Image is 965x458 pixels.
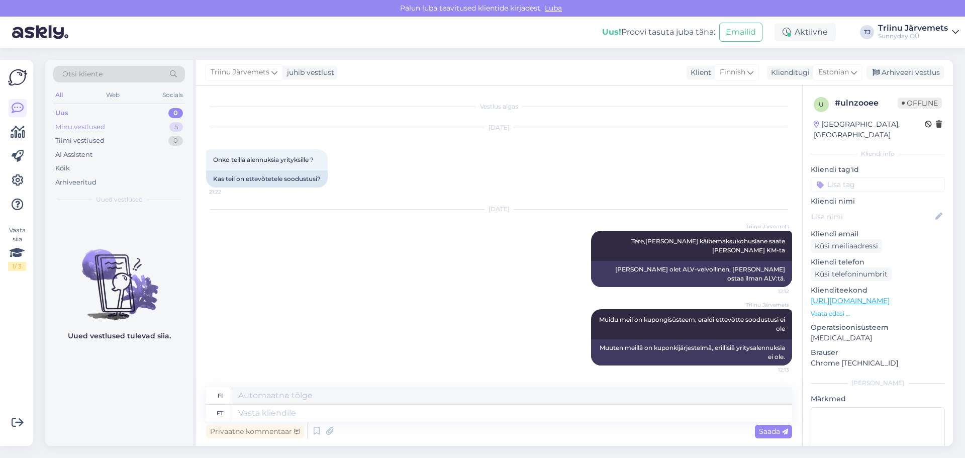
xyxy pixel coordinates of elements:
img: Askly Logo [8,68,27,87]
p: Operatsioonisüsteem [811,322,945,333]
div: Küsi telefoninumbrit [811,267,892,281]
div: # ulnzooee [835,97,898,109]
div: Kliendi info [811,149,945,158]
span: 12:12 [751,288,789,295]
div: [DATE] [206,123,792,132]
div: 0 [168,108,183,118]
p: Chrome [TECHNICAL_ID] [811,358,945,369]
div: All [53,88,65,102]
div: Triinu Järvemets [878,24,948,32]
p: Kliendi nimi [811,196,945,207]
span: Estonian [818,67,849,78]
div: Klient [687,67,711,78]
div: Arhiveeritud [55,177,96,188]
div: Muuten meillä on kuponkijärjestelmä, erillisiä yritysalennuksia ei ole. [591,339,792,365]
span: Saada [759,427,788,436]
a: Triinu JärvemetsSunnyday OÜ [878,24,959,40]
div: Web [104,88,122,102]
div: Privaatne kommentaar [206,425,304,438]
span: Otsi kliente [62,69,103,79]
div: Vaata siia [8,226,26,271]
div: Proovi tasuta juba täna: [602,26,715,38]
button: Emailid [719,23,762,42]
div: TJ [860,25,874,39]
div: [PERSON_NAME] olet ALV-velvollinen, [PERSON_NAME] ostaa ilman ALV:tä. [591,261,792,287]
span: Muidu meil on kupongisüsteem, eraldi ettevõtte soodustusi ei ole [599,316,787,332]
span: Onko teillä alennuksia yrityksille ? [213,156,314,163]
input: Lisa nimi [811,211,933,222]
div: Kas teil on ettevõtetele soodustusi? [206,170,328,188]
a: [URL][DOMAIN_NAME] [811,296,890,305]
div: [GEOGRAPHIC_DATA], [GEOGRAPHIC_DATA] [814,119,925,140]
p: Brauser [811,347,945,358]
div: Aktiivne [775,23,836,41]
div: Minu vestlused [55,122,105,132]
div: Vestlus algas [206,102,792,111]
div: Tiimi vestlused [55,136,105,146]
div: Klienditugi [767,67,810,78]
p: Uued vestlused tulevad siia. [68,331,171,341]
div: [DATE] [206,205,792,214]
span: Triinu Järvemets [746,223,789,230]
div: et [217,405,223,422]
span: Luba [542,4,565,13]
p: Kliendi email [811,229,945,239]
span: Triinu Järvemets [211,67,269,78]
div: 1 / 3 [8,262,26,271]
div: fi [218,387,223,404]
div: juhib vestlust [283,67,334,78]
div: Kõik [55,163,70,173]
div: Socials [160,88,185,102]
p: Klienditeekond [811,285,945,296]
div: Sunnyday OÜ [878,32,948,40]
input: Lisa tag [811,177,945,192]
div: Küsi meiliaadressi [811,239,882,253]
div: [PERSON_NAME] [811,379,945,388]
span: 21:22 [209,188,247,196]
div: 5 [169,122,183,132]
span: Triinu Järvemets [746,301,789,309]
span: Finnish [720,67,745,78]
span: Offline [898,98,942,109]
img: No chats [45,231,193,322]
p: Kliendi telefon [811,257,945,267]
p: Vaata edasi ... [811,309,945,318]
div: AI Assistent [55,150,92,160]
p: [MEDICAL_DATA] [811,333,945,343]
p: Märkmed [811,394,945,404]
div: 0 [168,136,183,146]
span: Tere,[PERSON_NAME] käibemaksukohuslane saate [PERSON_NAME] KM-ta [631,237,787,254]
div: Arhiveeri vestlus [866,66,944,79]
span: 12:13 [751,366,789,374]
span: Uued vestlused [96,195,143,204]
b: Uus! [602,27,621,37]
div: Uus [55,108,68,118]
p: Kliendi tag'id [811,164,945,175]
span: u [819,101,824,108]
